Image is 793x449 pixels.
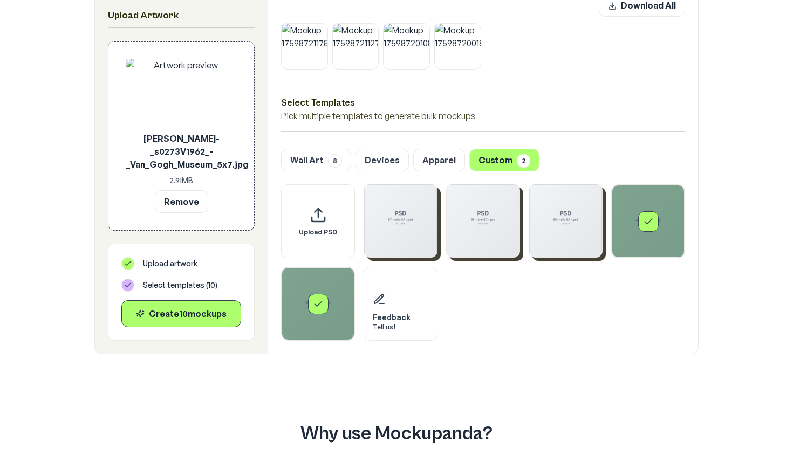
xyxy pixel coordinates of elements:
button: Create10mockups [121,300,241,327]
img: 57 - ratio 5.7 -.psd [364,184,437,257]
img: 51 - ratio 5.7 -.psd [447,184,519,257]
span: Upload PSD [299,228,337,237]
img: Mockup 1759872117893 [282,24,327,70]
div: Select template 57 - ratio 5.7 -.psd [364,184,437,258]
button: Apparel [413,149,465,171]
img: Mockup 1759872010841 [384,24,429,70]
p: [PERSON_NAME]-_s0273V1962_-_Van_Gogh_Museum_5x7.jpg [126,132,237,171]
img: Mockup 1759872112711 [333,24,379,70]
span: Select templates ( 10 ) [143,280,217,291]
span: 8 [328,154,342,168]
div: Select template 39 - ratio 5.7 -.psd [281,267,355,341]
button: Custom2 [469,149,539,171]
span: 2 [517,154,530,168]
div: Tell us! [373,323,411,331]
img: Mockup 1759872001874 [435,24,481,70]
div: Send feedback [364,267,437,341]
div: Select template 50 - ratio 5.7 -.psd [529,184,603,258]
img: 50 - ratio 5.7 -.psd [529,184,602,257]
button: Remove [155,190,208,213]
div: Select template 43 - ratio 5.7 -.psd [611,184,685,258]
span: Upload artwork [143,258,197,269]
h2: Upload Artwork [108,8,255,23]
p: 2.91 MB [126,175,237,186]
img: Artwork preview [126,59,237,128]
div: Create 10 mockup s [131,307,232,320]
div: Select template 51 - ratio 5.7 -.psd [446,184,520,258]
div: Feedback [373,312,411,323]
h2: Why use Mockupanda? [112,423,681,445]
h3: Select Templates [281,95,685,109]
div: Upload custom PSD template [281,184,355,258]
button: Devices [356,149,409,171]
p: Pick multiple templates to generate bulk mockups [281,109,685,122]
button: Wall Art8 [281,149,351,171]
